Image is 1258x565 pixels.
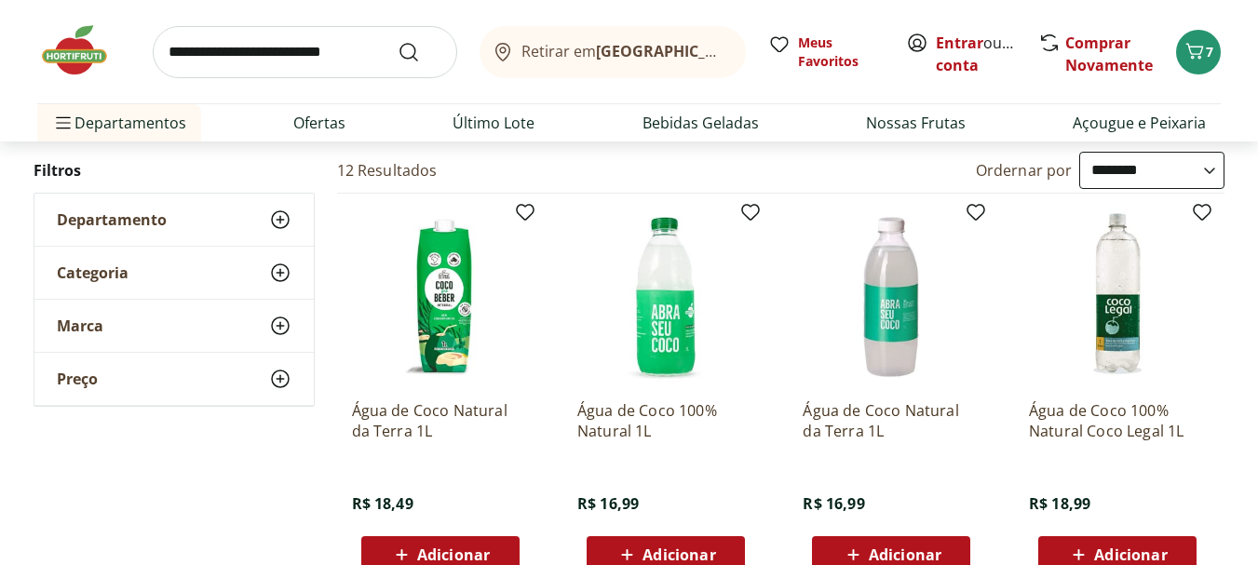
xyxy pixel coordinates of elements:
[577,209,754,385] img: Água de Coco 100% Natural 1L
[976,160,1073,181] label: Ordernar por
[1065,33,1153,75] a: Comprar Novamente
[521,43,727,60] span: Retirar em
[417,547,490,562] span: Adicionar
[52,101,74,145] button: Menu
[869,547,941,562] span: Adicionar
[1029,400,1206,441] a: Água de Coco 100% Natural Coco Legal 1L
[643,112,759,134] a: Bebidas Geladas
[577,493,639,514] span: R$ 16,99
[936,33,983,53] a: Entrar
[293,112,345,134] a: Ofertas
[936,32,1019,76] span: ou
[352,209,529,385] img: Água de Coco Natural da Terra 1L
[866,112,966,134] a: Nossas Frutas
[803,400,980,441] a: Água de Coco Natural da Terra 1L
[34,194,314,246] button: Departamento
[803,209,980,385] img: Água de Coco Natural da Terra 1L
[798,34,884,71] span: Meus Favoritos
[153,26,457,78] input: search
[803,493,864,514] span: R$ 16,99
[34,353,314,405] button: Preço
[453,112,534,134] a: Último Lote
[936,33,1038,75] a: Criar conta
[577,400,754,441] a: Água de Coco 100% Natural 1L
[57,316,103,335] span: Marca
[1206,43,1213,61] span: 7
[337,160,438,181] h2: 12 Resultados
[352,400,529,441] a: Água de Coco Natural da Terra 1L
[768,34,884,71] a: Meus Favoritos
[1073,112,1206,134] a: Açougue e Peixaria
[1094,547,1167,562] span: Adicionar
[398,41,442,63] button: Submit Search
[596,41,910,61] b: [GEOGRAPHIC_DATA]/[GEOGRAPHIC_DATA]
[57,370,98,388] span: Preço
[643,547,715,562] span: Adicionar
[57,210,167,229] span: Departamento
[1176,30,1221,74] button: Carrinho
[34,300,314,352] button: Marca
[1029,209,1206,385] img: Água de Coco 100% Natural Coco Legal 1L
[34,247,314,299] button: Categoria
[352,493,413,514] span: R$ 18,49
[37,22,130,78] img: Hortifruti
[34,152,315,189] h2: Filtros
[52,101,186,145] span: Departamentos
[57,263,129,282] span: Categoria
[1029,493,1090,514] span: R$ 18,99
[480,26,746,78] button: Retirar em[GEOGRAPHIC_DATA]/[GEOGRAPHIC_DATA]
